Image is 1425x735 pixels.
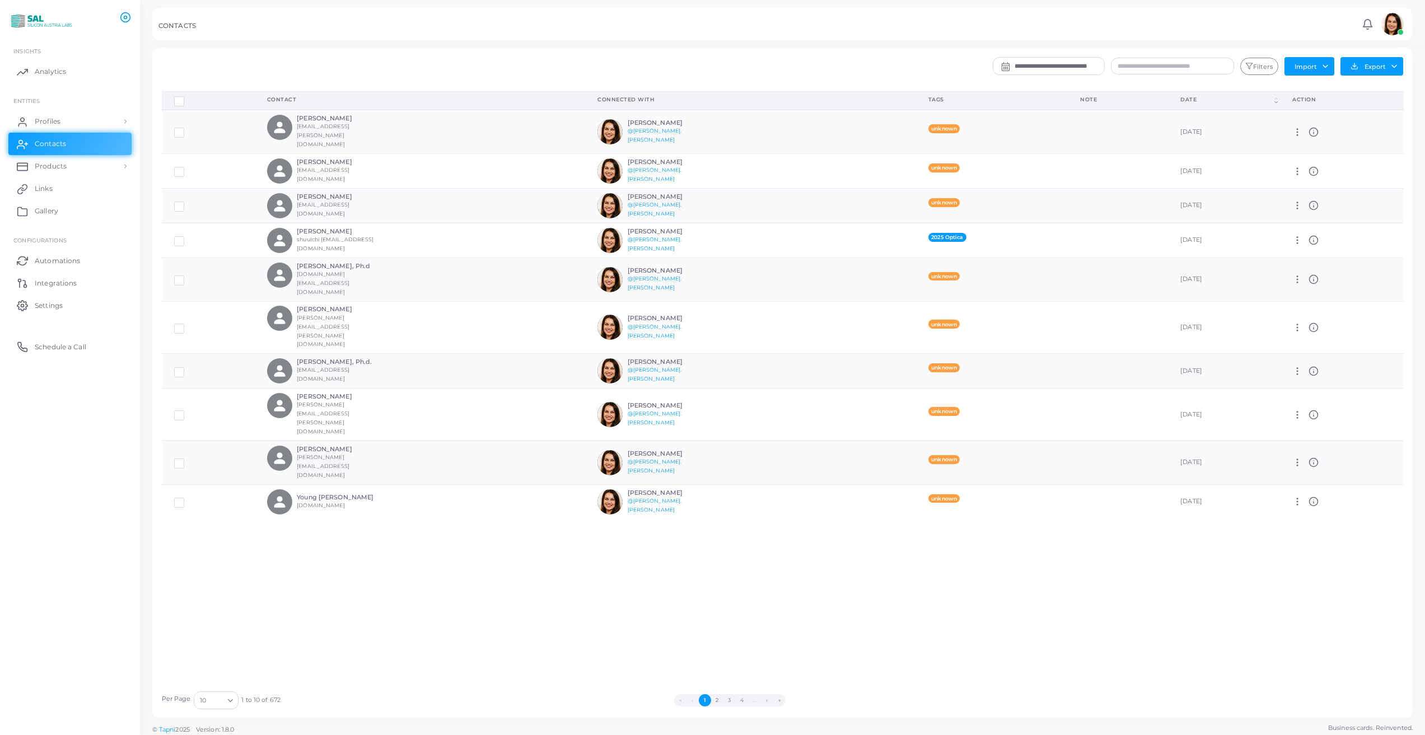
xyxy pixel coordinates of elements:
a: @[PERSON_NAME].[PERSON_NAME] [628,324,682,339]
span: Version: 1.8.0 [196,725,235,733]
a: Analytics [8,60,132,83]
img: avatar [597,119,623,144]
div: Contact [267,96,573,104]
div: [DATE] [1180,128,1268,137]
img: avatar [597,402,623,427]
span: unknown [928,272,960,281]
div: Search for option [194,691,239,709]
a: Integrations [8,271,132,294]
small: [EMAIL_ADDRESS][PERSON_NAME][DOMAIN_NAME] [297,123,349,147]
a: @[PERSON_NAME].[PERSON_NAME] [628,128,682,143]
button: Go to page 2 [711,694,723,706]
button: Export [1340,57,1403,76]
h6: [PERSON_NAME] [628,315,710,322]
a: avatar [1378,13,1407,35]
img: logo [10,11,72,31]
svg: person fill [272,363,287,378]
div: [DATE] [1180,201,1268,210]
h6: [PERSON_NAME] [297,158,379,166]
svg: person fill [272,233,287,248]
small: [PERSON_NAME][EMAIL_ADDRESS][PERSON_NAME][DOMAIN_NAME] [297,401,349,434]
a: @[PERSON_NAME].[PERSON_NAME] [628,236,682,251]
svg: person fill [272,494,287,509]
input: Search for option [207,694,223,706]
span: © [152,725,234,734]
img: avatar [597,193,623,218]
span: 1 to 10 of 672 [241,696,281,705]
small: [DOMAIN_NAME][EMAIL_ADDRESS][DOMAIN_NAME] [297,271,349,295]
img: avatar [597,489,623,514]
svg: person fill [272,120,287,135]
span: Automations [35,256,80,266]
h6: [PERSON_NAME] [297,193,379,200]
h6: [PERSON_NAME] [297,306,379,313]
span: unknown [928,198,960,207]
img: avatar [597,450,623,475]
span: unknown [928,163,960,172]
div: [DATE] [1180,367,1268,376]
span: unknown [928,363,960,372]
svg: person fill [272,163,287,179]
h6: [PERSON_NAME] [628,158,710,166]
span: Products [35,161,67,171]
div: action [1292,96,1391,104]
span: unknown [928,407,960,416]
h6: [PERSON_NAME] [297,115,379,122]
span: Business cards. Reinvented. [1328,723,1413,733]
div: Tags [928,96,1056,104]
svg: person fill [272,398,287,413]
span: Settings [35,301,63,311]
a: @[PERSON_NAME].[PERSON_NAME] [628,367,682,382]
div: [DATE] [1180,497,1268,506]
div: [DATE] [1180,410,1268,419]
a: Links [8,177,132,200]
a: Settings [8,294,132,316]
h6: [PERSON_NAME] [297,446,379,453]
small: [PERSON_NAME][EMAIL_ADDRESS][PERSON_NAME][DOMAIN_NAME] [297,315,349,348]
a: Automations [8,249,132,271]
h6: [PERSON_NAME] [628,450,710,457]
div: [DATE] [1180,167,1268,176]
h6: [PERSON_NAME] [297,228,379,235]
span: Configurations [13,237,67,244]
span: unknown [928,494,960,503]
div: [DATE] [1180,275,1268,284]
h6: [PERSON_NAME] [628,228,710,235]
button: Go to last page [773,694,786,706]
img: avatar [597,228,623,253]
h6: [PERSON_NAME] [628,489,710,497]
button: Filters [1240,58,1278,76]
span: Schedule a Call [35,342,86,352]
small: [EMAIL_ADDRESS][DOMAIN_NAME] [297,202,349,217]
button: Import [1284,57,1334,75]
a: Tapni [159,725,176,733]
img: avatar [1381,13,1404,35]
h6: [PERSON_NAME], Ph.d. [297,358,379,366]
img: avatar [597,267,623,292]
span: INSIGHTS [13,48,41,54]
small: [EMAIL_ADDRESS][DOMAIN_NAME] [297,367,349,382]
h6: [PERSON_NAME] [628,119,710,127]
a: @[PERSON_NAME].[PERSON_NAME] [628,275,682,291]
span: Profiles [35,116,60,127]
svg: person fill [272,311,287,326]
h6: [PERSON_NAME] [628,267,710,274]
svg: person fill [272,198,287,213]
th: Row-selection [162,91,255,110]
label: Per Page [162,695,191,704]
a: Profiles [8,110,132,133]
button: Go to page 3 [723,694,736,706]
h5: CONTACTS [158,22,196,30]
h6: Young [PERSON_NAME] [297,494,379,501]
h6: [PERSON_NAME] [297,393,379,400]
span: Contacts [35,139,66,149]
svg: person fill [272,268,287,283]
h6: [PERSON_NAME] [628,402,710,409]
a: Contacts [8,133,132,155]
img: avatar [597,315,623,340]
button: Go to page 1 [699,694,711,706]
a: @[PERSON_NAME].[PERSON_NAME] [628,202,682,217]
h6: [PERSON_NAME] [628,193,710,200]
div: [DATE] [1180,236,1268,245]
